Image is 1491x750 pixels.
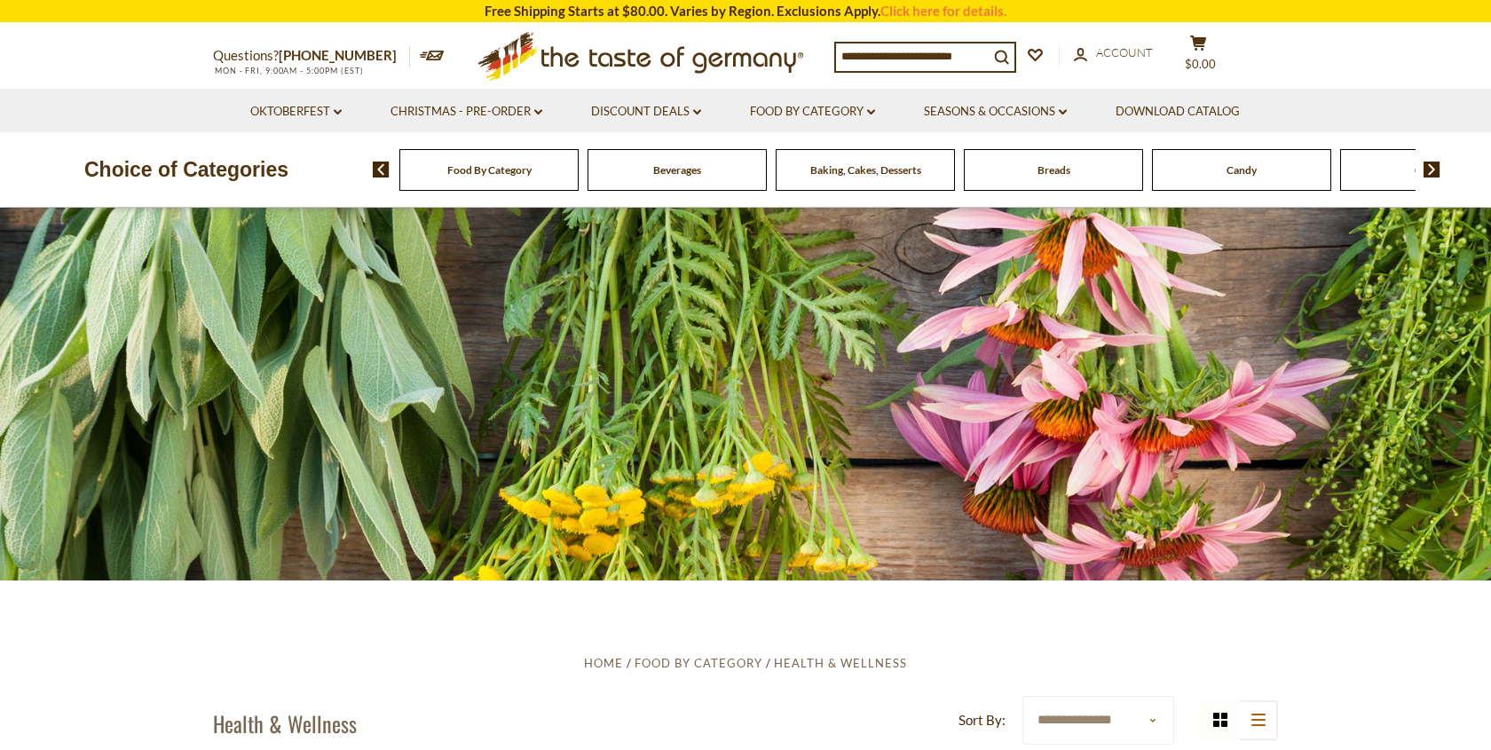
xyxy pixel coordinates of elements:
a: Click here for details. [880,3,1006,19]
a: Discount Deals [591,102,701,122]
p: Questions? [213,44,410,67]
span: $0.00 [1185,57,1216,71]
a: Food By Category [750,102,875,122]
a: Health & Wellness [774,656,907,670]
a: Seasons & Occasions [924,102,1067,122]
a: [PHONE_NUMBER] [279,47,397,63]
a: Candy [1227,163,1257,177]
a: Home [584,656,623,670]
label: Sort By: [958,709,1006,731]
a: Beverages [653,163,701,177]
a: Food By Category [635,656,762,670]
img: next arrow [1424,162,1440,178]
a: Food By Category [447,163,532,177]
a: Christmas - PRE-ORDER [390,102,542,122]
span: MON - FRI, 9:00AM - 5:00PM (EST) [213,66,364,75]
h1: Health & Wellness [213,710,357,737]
a: Account [1074,43,1153,63]
a: Download Catalog [1116,102,1240,122]
button: $0.00 [1171,35,1225,79]
a: Oktoberfest [250,102,342,122]
img: previous arrow [373,162,390,178]
a: Baking, Cakes, Desserts [810,163,921,177]
span: Account [1096,45,1153,59]
a: Breads [1037,163,1070,177]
